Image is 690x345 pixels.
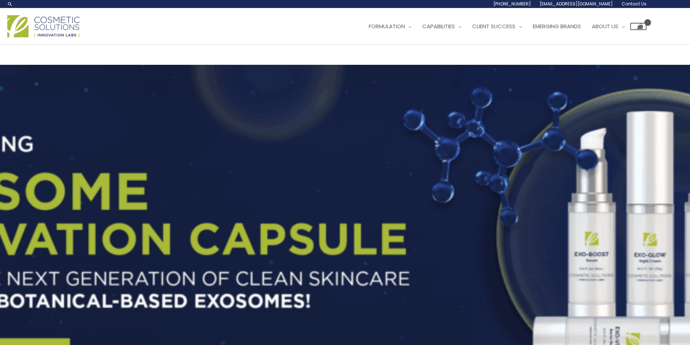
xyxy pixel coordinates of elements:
span: Formulation [369,22,405,30]
nav: Site Navigation [358,16,647,37]
a: Search icon link [7,1,13,7]
span: [PHONE_NUMBER] [493,1,531,7]
a: Emerging Brands [527,16,586,37]
a: About Us [586,16,630,37]
img: Cosmetic Solutions Logo [7,15,80,37]
a: View Shopping Cart, empty [630,23,647,30]
span: About Us [592,22,618,30]
span: [EMAIL_ADDRESS][DOMAIN_NAME] [540,1,613,7]
span: Client Success [472,22,515,30]
a: Formulation [363,16,417,37]
a: Client Success [467,16,527,37]
span: Capabilities [422,22,455,30]
span: Contact Us [622,1,647,7]
span: Emerging Brands [533,22,581,30]
a: Capabilities [417,16,467,37]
